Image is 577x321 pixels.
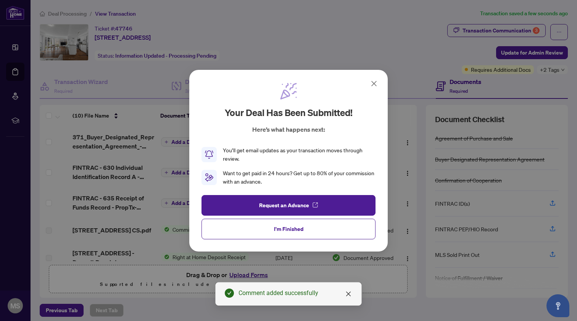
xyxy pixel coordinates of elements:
div: Comment added successfully [239,289,352,298]
span: Request an Advance [259,199,309,211]
button: I'm Finished [201,218,376,239]
div: You’ll get email updates as your transaction moves through review. [223,146,376,163]
a: Close [344,290,353,298]
p: Here’s what happens next: [252,125,325,134]
span: check-circle [225,289,234,298]
h2: Your deal has been submitted! [225,106,353,119]
button: Open asap [546,294,569,317]
div: Want to get paid in 24 hours? Get up to 80% of your commission with an advance. [223,169,376,186]
span: I'm Finished [274,223,303,235]
span: close [345,291,351,297]
button: Request an Advance [201,195,376,215]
